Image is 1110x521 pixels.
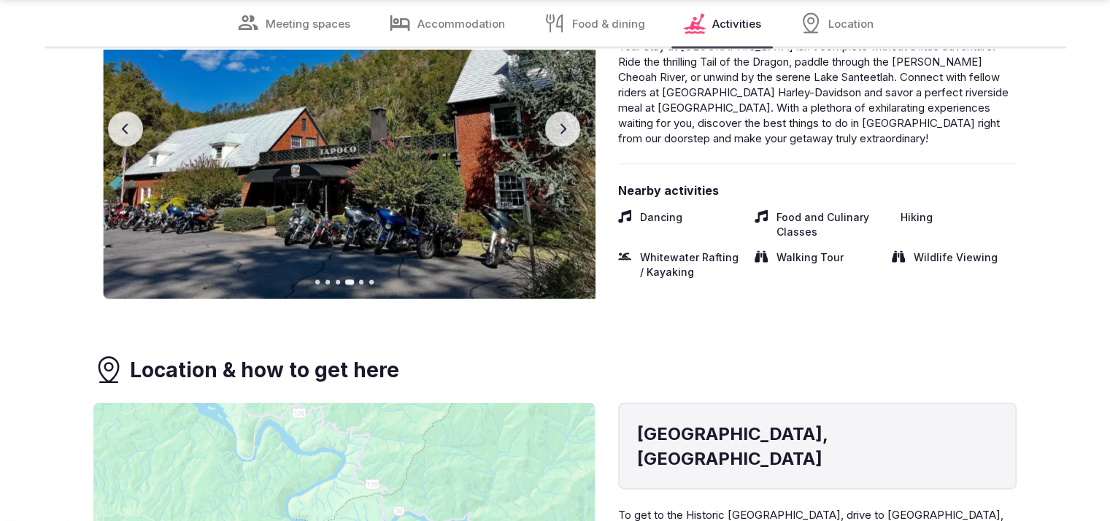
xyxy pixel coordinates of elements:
[828,16,874,31] span: Location
[417,16,505,31] span: Accommodation
[776,210,879,239] span: Food and Culinary Classes
[130,356,399,385] h3: Location & how to get here
[618,39,1009,145] span: Your stay at [GEOGRAPHIC_DATA] isn’t complete without a little adventure! Ride the thrilling Tail...
[640,250,743,279] span: Whitewater Rafting / Kayaking
[914,250,998,279] span: Wildlife Viewing
[637,422,998,471] h4: [GEOGRAPHIC_DATA], [GEOGRAPHIC_DATA]
[618,182,1017,198] span: Nearby activities
[266,16,350,31] span: Meeting spaces
[315,280,320,285] button: Go to slide 1
[359,280,363,285] button: Go to slide 5
[325,280,330,285] button: Go to slide 2
[712,16,761,31] span: Activities
[572,16,645,31] span: Food & dining
[336,280,340,285] button: Go to slide 3
[344,279,354,285] button: Go to slide 4
[901,210,933,239] span: Hiking
[640,210,682,239] span: Dancing
[369,280,374,285] button: Go to slide 6
[776,250,844,279] span: Walking Tour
